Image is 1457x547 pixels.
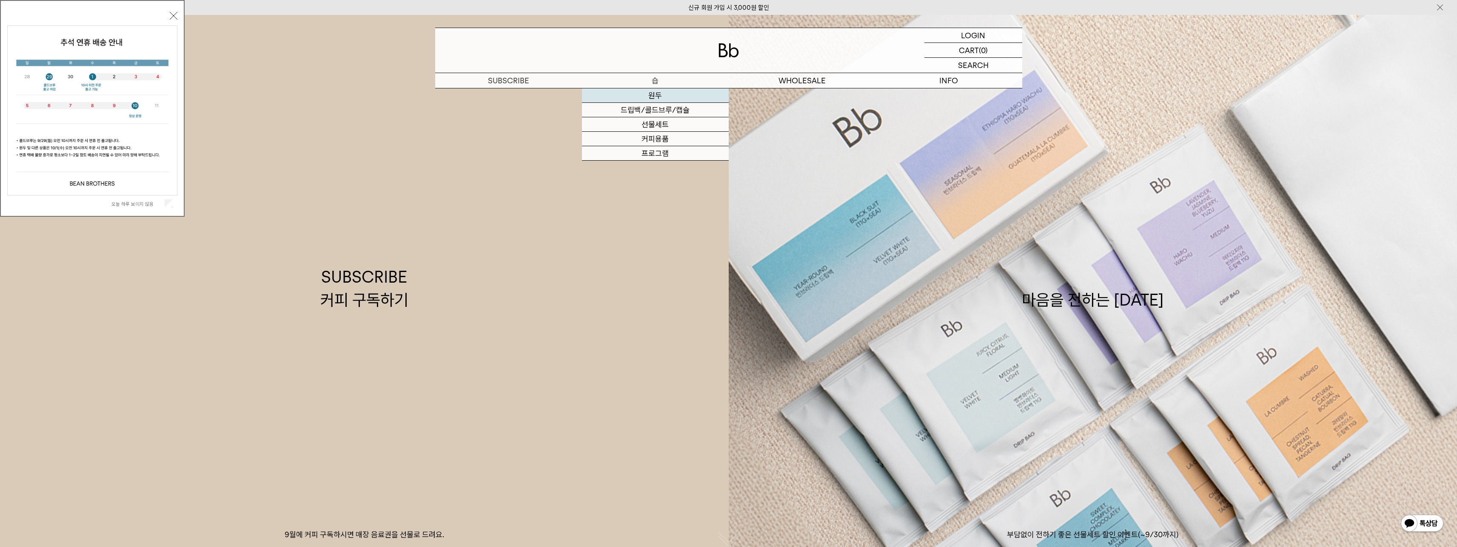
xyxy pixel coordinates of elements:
[979,43,988,57] p: (0)
[582,117,729,132] a: 선물세트
[8,26,177,195] img: 5e4d662c6b1424087153c0055ceb1a13_140731.jpg
[170,12,177,20] button: 닫기
[729,73,875,88] p: WHOLESALE
[435,73,582,88] a: SUBSCRIBE
[582,132,729,146] a: 커피용품
[875,73,1022,88] p: INFO
[582,88,729,103] a: 원두
[582,73,729,88] a: 숍
[924,43,1022,58] a: CART (0)
[1400,514,1444,534] img: 카카오톡 채널 1:1 채팅 버튼
[320,266,408,311] div: SUBSCRIBE 커피 구독하기
[958,58,989,73] p: SEARCH
[111,201,163,207] label: 오늘 하루 보이지 않음
[688,4,769,11] a: 신규 회원 가입 시 3,000원 할인
[582,146,729,161] a: 프로그램
[582,103,729,117] a: 드립백/콜드브루/캡슐
[961,28,985,43] p: LOGIN
[959,43,979,57] p: CART
[719,43,739,57] img: 로고
[1022,266,1164,311] div: 마음을 전하는 [DATE]
[924,28,1022,43] a: LOGIN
